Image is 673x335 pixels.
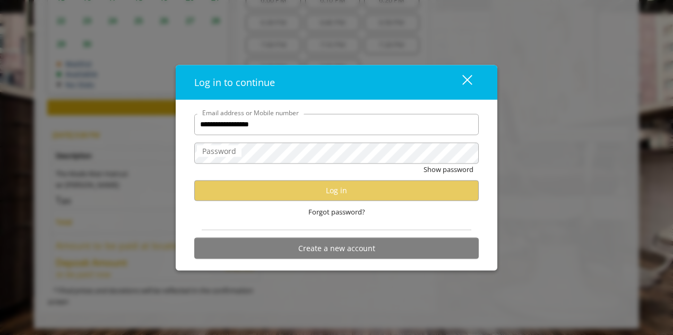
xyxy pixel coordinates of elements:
[443,71,479,93] button: close dialog
[450,74,471,90] div: close dialog
[308,206,365,217] span: Forgot password?
[197,145,241,157] label: Password
[194,238,479,259] button: Create a new account
[424,164,473,175] button: Show password
[194,114,479,135] input: Email address or Mobile number
[194,142,479,164] input: Password
[194,75,275,88] span: Log in to continue
[197,107,304,117] label: Email address or Mobile number
[194,180,479,201] button: Log in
